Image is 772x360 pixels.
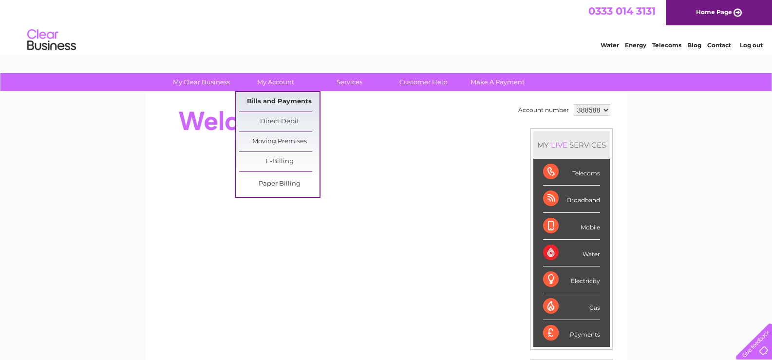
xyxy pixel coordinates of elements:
div: Payments [543,320,600,346]
div: Telecoms [543,159,600,186]
a: Energy [625,41,646,49]
td: Account number [516,102,571,118]
a: Water [601,41,619,49]
a: My Clear Business [161,73,242,91]
a: Blog [687,41,701,49]
div: Gas [543,293,600,320]
a: Make A Payment [457,73,538,91]
a: Contact [707,41,731,49]
a: Log out [740,41,763,49]
div: LIVE [549,140,569,150]
a: Paper Billing [239,174,320,194]
div: Broadband [543,186,600,212]
div: Electricity [543,266,600,293]
a: E-Billing [239,152,320,171]
a: My Account [235,73,316,91]
a: Customer Help [383,73,464,91]
div: Clear Business is a trading name of Verastar Limited (registered in [GEOGRAPHIC_DATA] No. 3667643... [156,5,617,47]
a: Services [309,73,390,91]
a: Telecoms [652,41,681,49]
a: 0333 014 3131 [588,5,656,17]
div: Mobile [543,213,600,240]
a: Direct Debit [239,112,320,132]
div: Water [543,240,600,266]
a: Moving Premises [239,132,320,152]
a: Bills and Payments [239,92,320,112]
img: logo.png [27,25,76,55]
div: MY SERVICES [533,131,610,159]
